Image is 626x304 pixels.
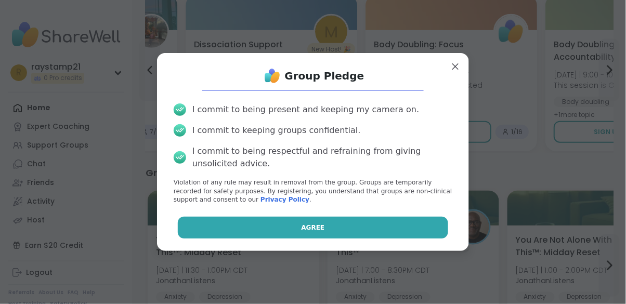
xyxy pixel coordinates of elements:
[285,69,364,83] h1: Group Pledge
[260,196,309,203] a: Privacy Policy
[302,223,325,232] span: Agree
[174,178,452,204] p: Violation of any rule may result in removal from the group. Groups are temporarily recorded for s...
[192,124,361,137] div: I commit to keeping groups confidential.
[262,65,283,86] img: ShareWell Logo
[178,217,449,239] button: Agree
[192,103,419,116] div: I commit to being present and keeping my camera on.
[192,145,452,170] div: I commit to being respectful and refraining from giving unsolicited advice.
